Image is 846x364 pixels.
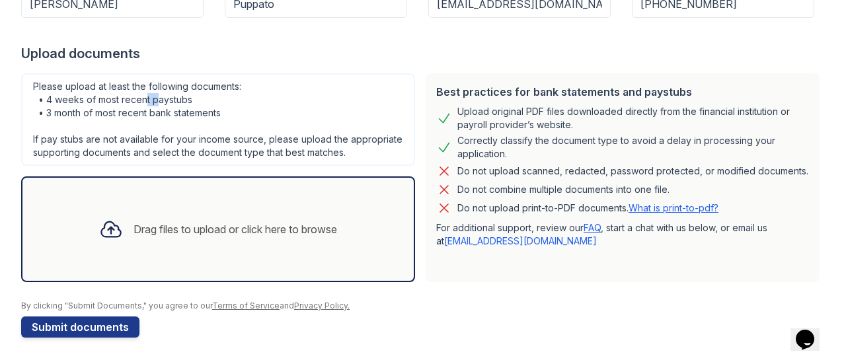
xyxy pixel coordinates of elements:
div: Best practices for bank statements and paystubs [436,84,809,100]
a: Terms of Service [212,301,280,310]
button: Submit documents [21,316,139,338]
a: FAQ [584,222,601,233]
div: Correctly classify the document type to avoid a delay in processing your application. [457,134,809,161]
div: Upload documents [21,44,825,63]
div: Do not combine multiple documents into one file. [457,182,670,198]
iframe: chat widget [790,311,833,351]
p: Do not upload print-to-PDF documents. [457,201,718,215]
div: Do not upload scanned, redacted, password protected, or modified documents. [457,163,808,179]
div: Drag files to upload or click here to browse [134,221,337,237]
p: For additional support, review our , start a chat with us below, or email us at [436,221,809,248]
div: Upload original PDF files downloaded directly from the financial institution or payroll provider’... [457,105,809,131]
div: Please upload at least the following documents: • 4 weeks of most recent paystubs • 3 month of mo... [21,73,415,166]
a: Privacy Policy. [294,301,350,310]
div: By clicking "Submit Documents," you agree to our and [21,301,825,311]
a: What is print-to-pdf? [629,202,718,213]
a: [EMAIL_ADDRESS][DOMAIN_NAME] [444,235,597,246]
